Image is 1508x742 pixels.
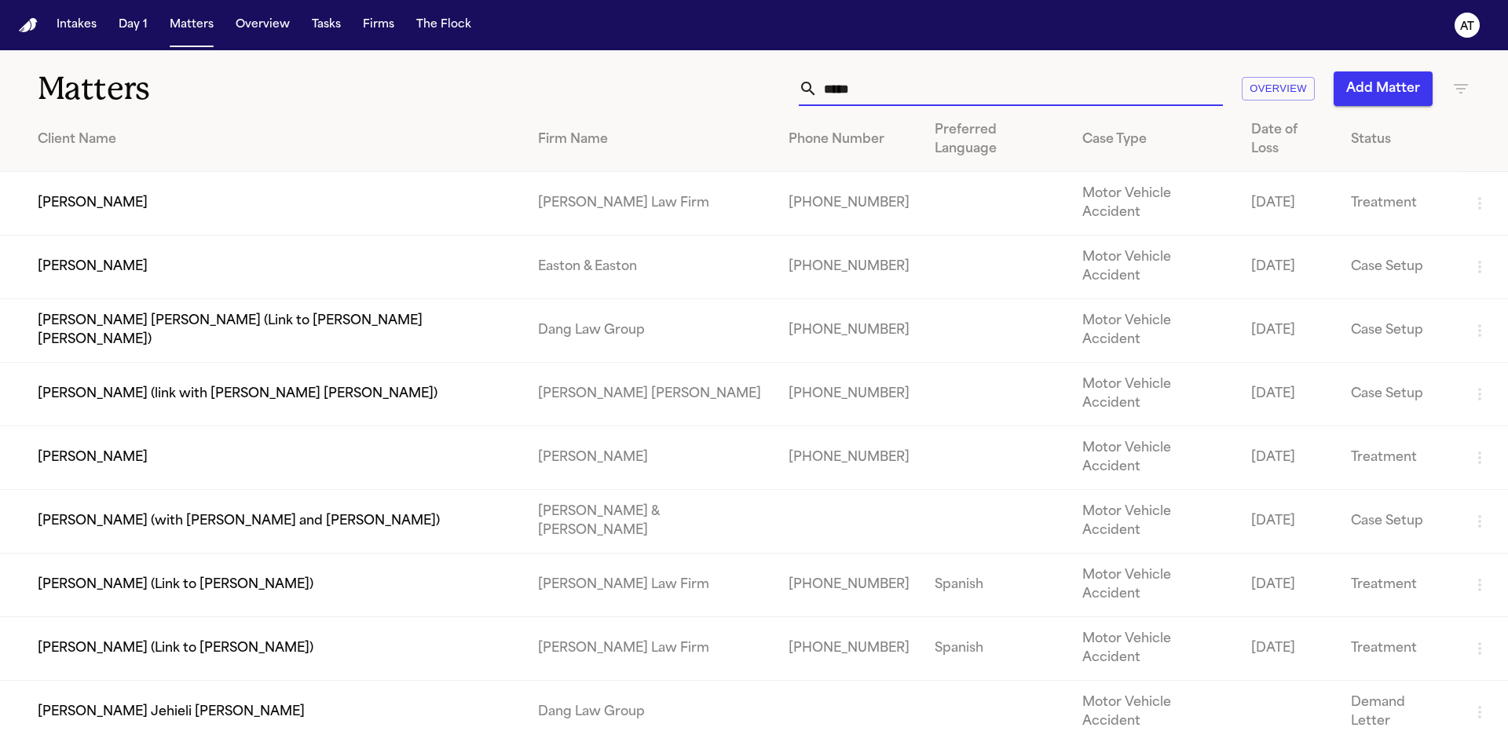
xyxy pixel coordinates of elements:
div: Preferred Language [935,121,1057,159]
div: Case Type [1082,130,1226,149]
td: [DATE] [1239,236,1338,299]
td: [DATE] [1239,617,1338,681]
td: Case Setup [1338,299,1458,363]
td: [DATE] [1239,554,1338,617]
td: [DATE] [1239,426,1338,490]
td: [PHONE_NUMBER] [776,426,922,490]
td: Motor Vehicle Accident [1070,172,1239,236]
td: [PERSON_NAME] [PERSON_NAME] [525,363,776,426]
td: [DATE] [1239,363,1338,426]
td: [PHONE_NUMBER] [776,299,922,363]
div: Client Name [38,130,513,149]
button: Matters [163,11,220,39]
td: Motor Vehicle Accident [1070,554,1239,617]
h1: Matters [38,69,455,108]
button: Intakes [50,11,103,39]
td: [DATE] [1239,172,1338,236]
div: Status [1351,130,1445,149]
a: Home [19,18,38,33]
td: [PERSON_NAME] Law Firm [525,617,776,681]
td: Treatment [1338,617,1458,681]
td: Spanish [922,554,1070,617]
td: Motor Vehicle Accident [1070,617,1239,681]
td: Motor Vehicle Accident [1070,236,1239,299]
td: [DATE] [1239,490,1338,554]
td: Spanish [922,617,1070,681]
td: Motor Vehicle Accident [1070,490,1239,554]
button: The Flock [410,11,478,39]
td: Treatment [1338,426,1458,490]
div: Date of Loss [1251,121,1326,159]
td: Motor Vehicle Accident [1070,299,1239,363]
td: Motor Vehicle Accident [1070,426,1239,490]
button: Tasks [306,11,347,39]
td: Case Setup [1338,490,1458,554]
td: [PERSON_NAME] & [PERSON_NAME] [525,490,776,554]
td: Treatment [1338,554,1458,617]
td: [PERSON_NAME] [525,426,776,490]
td: [PHONE_NUMBER] [776,554,922,617]
td: [PHONE_NUMBER] [776,363,922,426]
td: [DATE] [1239,299,1338,363]
td: Easton & Easton [525,236,776,299]
img: Finch Logo [19,18,38,33]
div: Firm Name [538,130,763,149]
button: Add Matter [1334,71,1433,106]
td: [PHONE_NUMBER] [776,236,922,299]
td: Dang Law Group [525,299,776,363]
td: [PERSON_NAME] Law Firm [525,172,776,236]
button: Overview [1242,77,1315,101]
button: Overview [229,11,296,39]
td: [PERSON_NAME] Law Firm [525,554,776,617]
td: Case Setup [1338,236,1458,299]
td: [PHONE_NUMBER] [776,617,922,681]
button: Firms [357,11,401,39]
td: Motor Vehicle Accident [1070,363,1239,426]
td: Case Setup [1338,363,1458,426]
button: Day 1 [112,11,154,39]
td: [PHONE_NUMBER] [776,172,922,236]
div: Phone Number [789,130,910,149]
td: Treatment [1338,172,1458,236]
